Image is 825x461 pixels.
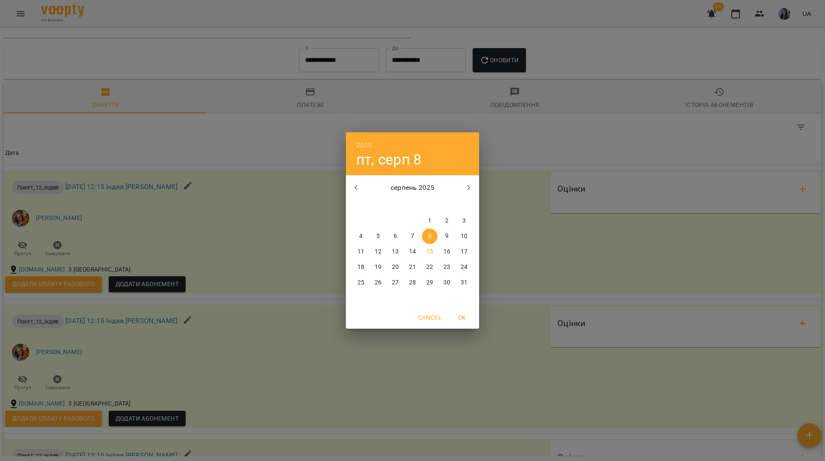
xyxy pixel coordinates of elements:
[353,229,369,244] button: 4
[376,232,380,241] p: 5
[370,244,386,260] button: 12
[353,260,369,275] button: 18
[456,213,472,229] button: 3
[375,247,382,256] p: 12
[375,278,382,287] p: 26
[359,232,363,241] p: 4
[405,260,420,275] button: 21
[422,200,437,209] span: пт
[426,278,433,287] p: 29
[456,229,472,244] button: 10
[411,232,414,241] p: 7
[405,275,420,290] button: 28
[370,260,386,275] button: 19
[456,200,472,209] span: нд
[445,217,449,225] p: 2
[439,213,455,229] button: 2
[405,244,420,260] button: 14
[456,260,472,275] button: 24
[409,247,416,256] p: 14
[439,275,455,290] button: 30
[443,278,450,287] p: 30
[392,263,399,272] p: 20
[409,263,416,272] p: 21
[445,232,449,241] p: 9
[428,232,431,241] p: 8
[461,232,467,241] p: 10
[353,200,369,209] span: пн
[415,310,445,325] button: Cancel
[357,247,364,256] p: 11
[370,275,386,290] button: 26
[428,217,431,225] p: 1
[388,260,403,275] button: 20
[461,278,467,287] p: 31
[439,200,455,209] span: сб
[456,244,472,260] button: 17
[461,247,467,256] p: 17
[422,260,437,275] button: 22
[388,200,403,209] span: ср
[370,229,386,244] button: 5
[375,263,382,272] p: 19
[439,244,455,260] button: 16
[422,229,437,244] button: 8
[392,278,399,287] p: 27
[353,244,369,260] button: 11
[405,200,420,209] span: чт
[422,275,437,290] button: 29
[462,217,466,225] p: 3
[367,183,459,193] p: серпень 2025
[388,244,403,260] button: 13
[392,247,399,256] p: 13
[370,200,386,209] span: вт
[357,278,364,287] p: 25
[443,263,450,272] p: 23
[418,312,441,323] span: Cancel
[353,275,369,290] button: 25
[388,275,403,290] button: 27
[388,229,403,244] button: 6
[394,232,397,241] p: 6
[356,139,372,151] button: 2025
[443,247,450,256] p: 16
[426,247,433,256] p: 15
[405,229,420,244] button: 7
[422,213,437,229] button: 1
[426,263,433,272] p: 22
[356,151,422,168] button: пт, серп 8
[461,263,467,272] p: 24
[439,229,455,244] button: 9
[448,310,476,325] button: OK
[452,312,472,323] span: OK
[439,260,455,275] button: 23
[357,263,364,272] p: 18
[422,244,437,260] button: 15
[409,278,416,287] p: 28
[456,275,472,290] button: 31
